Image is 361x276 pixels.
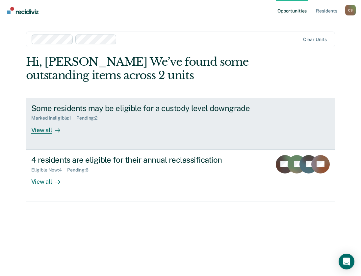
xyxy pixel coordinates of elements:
[31,172,68,185] div: View all
[76,115,103,121] div: Pending : 2
[26,98,335,150] a: Some residents may be eligible for a custody level downgradeMarked Ineligible:1Pending:2View all
[345,5,356,15] button: Profile dropdown button
[31,103,262,113] div: Some residents may be eligible for a custody level downgrade
[26,150,335,201] a: 4 residents are eligible for their annual reclassificationEligible Now:4Pending:6View all
[7,7,39,14] img: Recidiviz
[345,5,356,15] div: C S
[31,155,262,165] div: 4 residents are eligible for their annual reclassification
[303,37,327,42] div: Clear units
[339,254,354,269] div: Open Intercom Messenger
[31,167,67,173] div: Eligible Now : 4
[26,55,273,82] div: Hi, [PERSON_NAME] We’ve found some outstanding items across 2 units
[67,167,94,173] div: Pending : 6
[31,121,68,134] div: View all
[31,115,76,121] div: Marked Ineligible : 1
